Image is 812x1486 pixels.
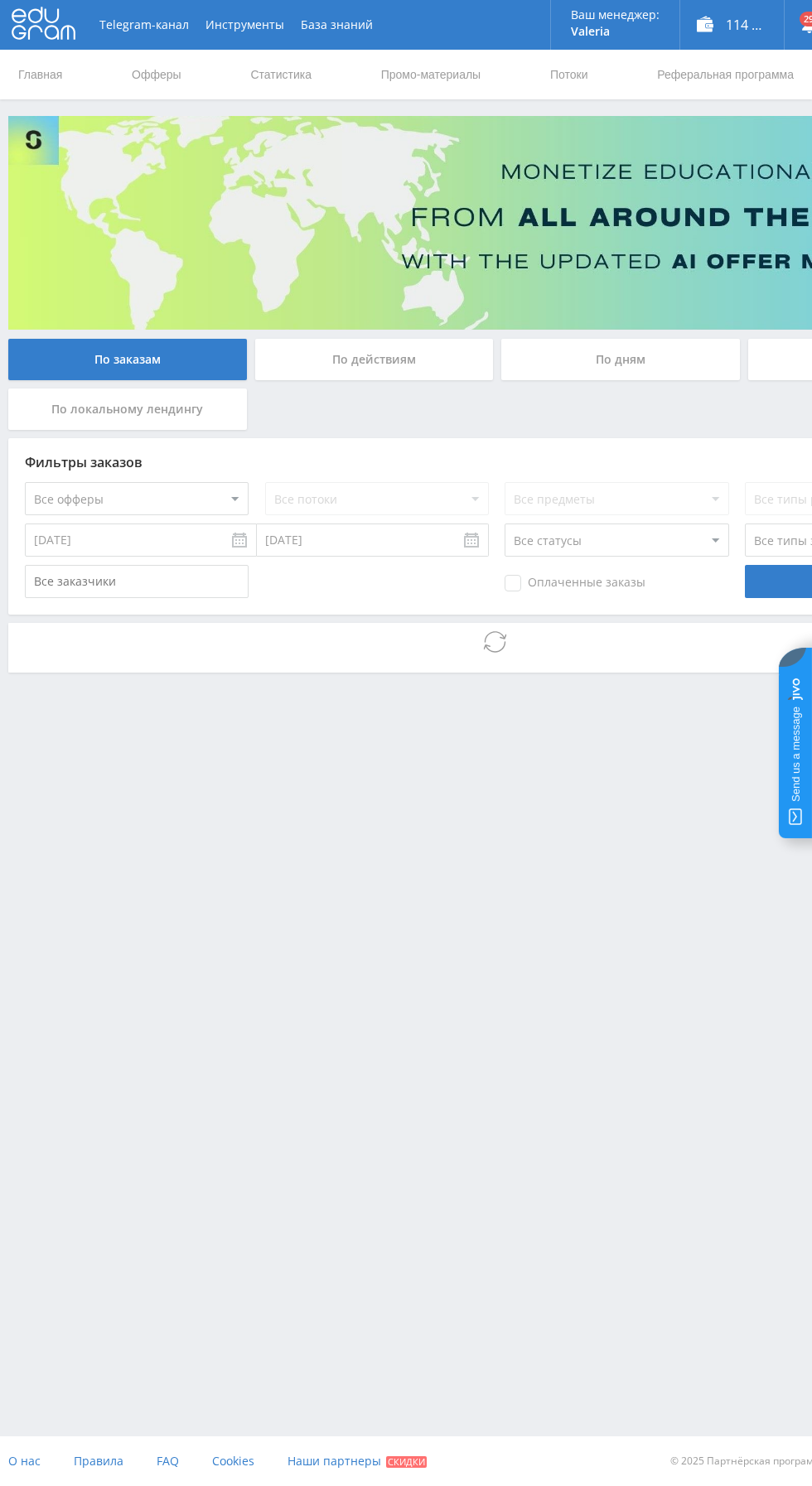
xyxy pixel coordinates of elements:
span: Cookies [212,1453,254,1469]
a: Правила [74,1436,123,1486]
div: По действиям [255,339,494,380]
div: По локальному лендингу [8,388,247,430]
span: О нас [8,1453,41,1469]
span: Скидки [386,1456,427,1468]
div: По заказам [8,339,247,380]
span: Оплаченные заказы [505,575,645,591]
p: Ваш менеджер: [571,8,660,22]
span: Правила [74,1453,123,1469]
p: Valeria [571,25,660,38]
a: Офферы [130,50,183,99]
a: Реферальная программа [655,50,795,99]
a: Главная [17,50,64,99]
a: Промо-материалы [379,50,482,99]
a: Статистика [249,50,313,99]
span: Наши партнеры [288,1453,381,1469]
a: FAQ [157,1436,179,1486]
span: FAQ [157,1453,179,1469]
a: Потоки [549,50,590,99]
div: По дням [501,339,740,380]
a: Наши партнеры Скидки [288,1436,427,1486]
a: О нас [8,1436,41,1486]
input: Все заказчики [25,565,249,598]
a: Cookies [212,1436,254,1486]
